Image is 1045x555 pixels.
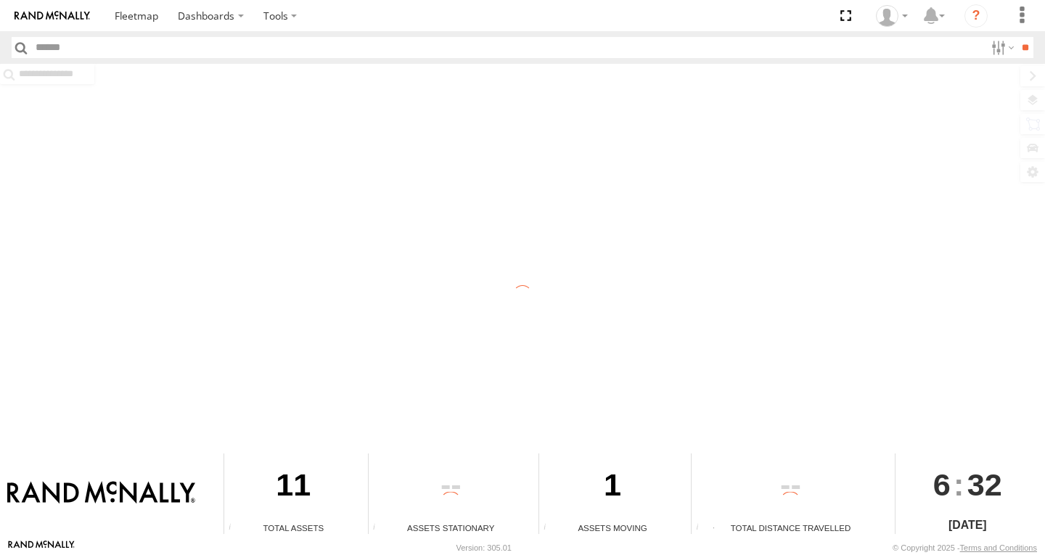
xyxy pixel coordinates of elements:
div: Assets Moving [539,522,686,534]
div: 11 [224,453,362,522]
a: Terms and Conditions [960,543,1037,552]
img: rand-logo.svg [15,11,90,21]
div: Total number of Enabled Assets [224,523,246,534]
div: [DATE] [896,517,1040,534]
div: Total distance travelled by all assets within specified date range and applied filters [692,523,713,534]
div: Valeo Dash [871,5,913,27]
span: 32 [967,453,1002,516]
a: Visit our Website [8,540,75,555]
span: 6 [933,453,951,516]
div: Total Assets [224,522,362,534]
div: Total Distance Travelled [692,522,889,534]
div: : [896,453,1040,516]
div: 1 [539,453,686,522]
label: Search Filter Options [985,37,1017,58]
i: ? [964,4,988,28]
div: © Copyright 2025 - [893,543,1037,552]
img: Rand McNally [7,481,195,506]
div: Total number of assets current stationary. [369,523,390,534]
div: Assets Stationary [369,522,533,534]
div: Version: 305.01 [456,543,512,552]
div: Total number of assets current in transit. [539,523,561,534]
